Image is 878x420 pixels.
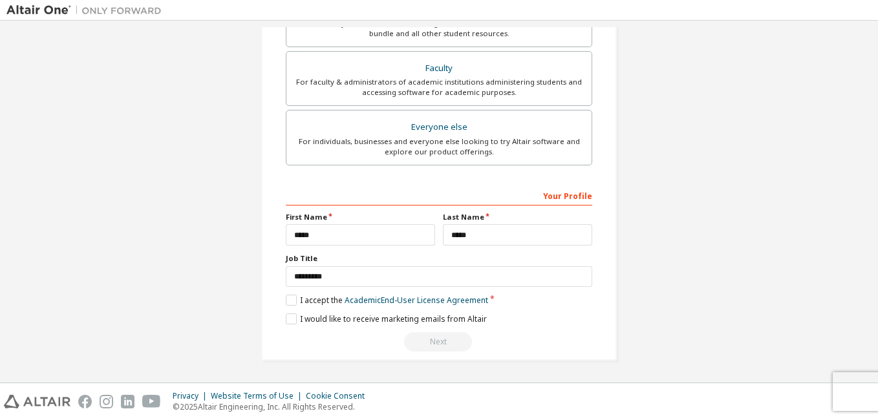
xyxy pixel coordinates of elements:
label: Job Title [286,253,592,264]
img: facebook.svg [78,395,92,408]
img: linkedin.svg [121,395,134,408]
p: © 2025 Altair Engineering, Inc. All Rights Reserved. [173,401,372,412]
div: Read and acccept EULA to continue [286,332,592,352]
img: youtube.svg [142,395,161,408]
div: Website Terms of Use [211,391,306,401]
div: Privacy [173,391,211,401]
label: First Name [286,212,435,222]
img: instagram.svg [100,395,113,408]
label: Last Name [443,212,592,222]
div: For currently enrolled students looking to access the free Altair Student Edition bundle and all ... [294,18,584,39]
div: Faculty [294,59,584,78]
div: Cookie Consent [306,391,372,401]
img: Altair One [6,4,168,17]
img: altair_logo.svg [4,395,70,408]
div: For faculty & administrators of academic institutions administering students and accessing softwa... [294,77,584,98]
div: Your Profile [286,185,592,205]
label: I accept the [286,295,488,306]
div: Everyone else [294,118,584,136]
div: For individuals, businesses and everyone else looking to try Altair software and explore our prod... [294,136,584,157]
a: Academic End-User License Agreement [345,295,488,306]
label: I would like to receive marketing emails from Altair [286,313,487,324]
